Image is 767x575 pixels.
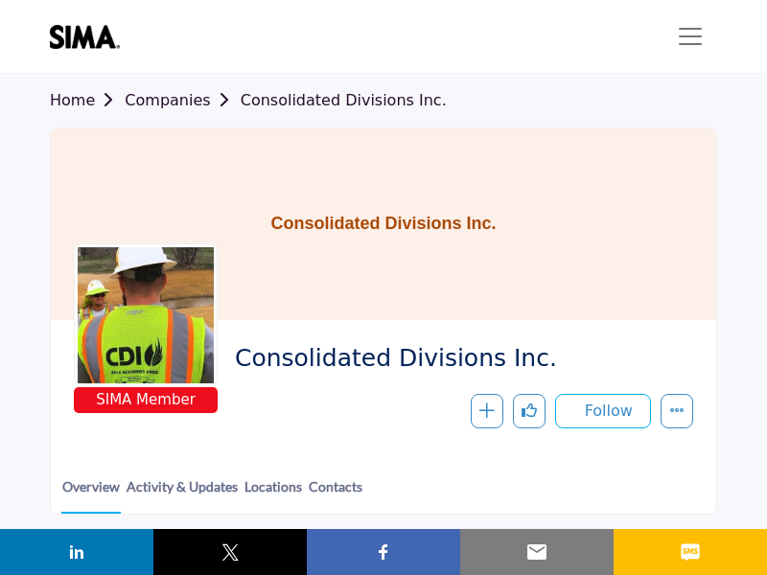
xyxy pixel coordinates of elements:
[50,91,125,109] a: Home
[219,540,242,563] img: twitter sharing button
[270,128,496,320] h1: Consolidated Divisions Inc.
[661,394,693,428] button: More details
[679,540,702,563] img: sms sharing button
[50,25,129,49] img: site Logo
[125,91,240,109] a: Companies
[126,476,239,512] a: Activity & Updates
[555,394,651,428] button: Follow
[244,476,303,512] a: Locations
[241,91,447,109] a: Consolidated Divisions Inc.
[663,17,717,56] button: Toggle navigation
[513,394,546,428] button: Like
[308,476,363,512] a: Contacts
[235,343,679,375] span: Consolidated Divisions Inc.
[61,476,121,514] a: Overview
[78,389,214,411] span: SIMA Member
[372,540,395,563] img: facebook sharing button
[65,540,88,563] img: linkedin sharing button
[525,540,548,563] img: email sharing button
